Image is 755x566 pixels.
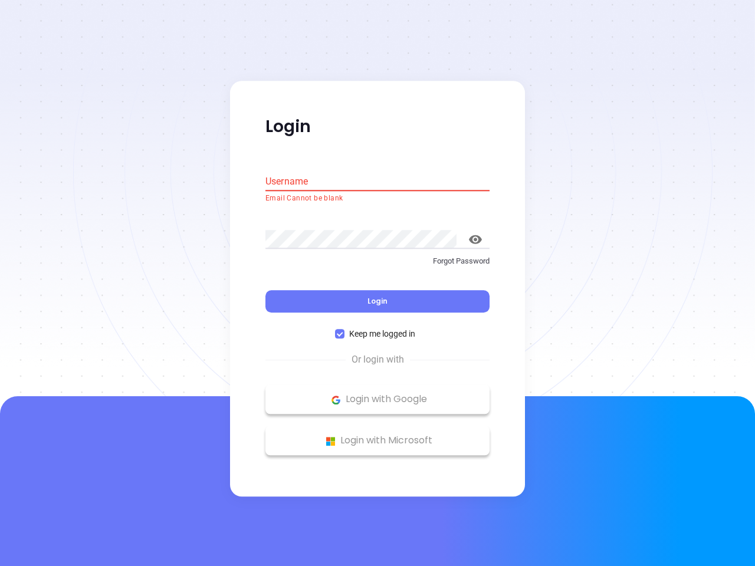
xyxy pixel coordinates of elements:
span: Or login with [346,353,410,367]
img: Microsoft Logo [323,434,338,449]
p: Login with Microsoft [271,432,484,450]
button: Microsoft Logo Login with Microsoft [265,426,490,456]
a: Forgot Password [265,255,490,277]
p: Login with Google [271,391,484,409]
button: Google Logo Login with Google [265,385,490,414]
button: Login [265,291,490,313]
p: Login [265,116,490,137]
p: Forgot Password [265,255,490,267]
span: Login [367,297,388,307]
button: toggle password visibility [461,225,490,254]
p: Email Cannot be blank [265,193,490,205]
span: Keep me logged in [344,328,420,341]
img: Google Logo [329,393,343,407]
